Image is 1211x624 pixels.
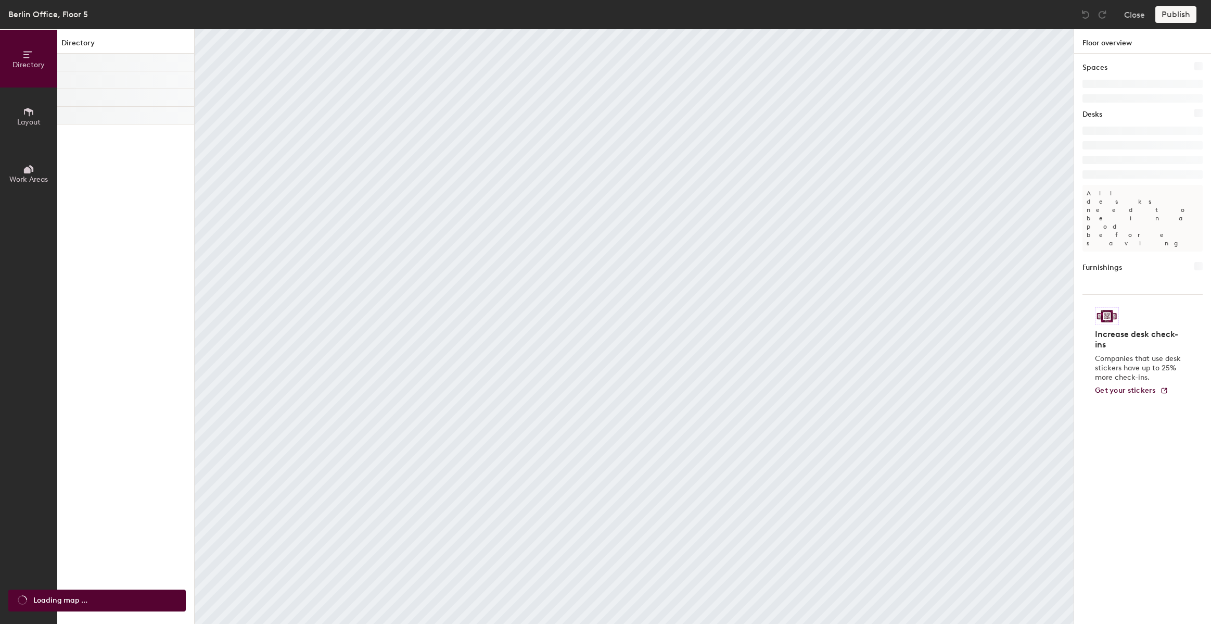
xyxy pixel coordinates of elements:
img: Undo [1080,9,1091,20]
h1: Directory [57,38,194,54]
h1: Desks [1082,109,1102,120]
span: Directory [12,60,45,69]
span: Work Areas [9,175,48,184]
p: All desks need to be in a pod before saving [1082,185,1203,252]
img: Redo [1097,9,1107,20]
span: Loading map ... [33,595,87,606]
div: Berlin Office, Floor 5 [8,8,88,21]
h1: Furnishings [1082,262,1122,273]
a: Get your stickers [1095,386,1168,395]
p: Companies that use desk stickers have up to 25% more check-ins. [1095,354,1184,382]
button: Close [1124,6,1145,23]
canvas: Map [195,29,1074,624]
h1: Floor overview [1074,29,1211,54]
h4: Increase desk check-ins [1095,329,1184,350]
h1: Spaces [1082,62,1107,73]
span: Layout [17,118,41,127]
span: Get your stickers [1095,386,1156,395]
img: Sticker logo [1095,307,1119,325]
